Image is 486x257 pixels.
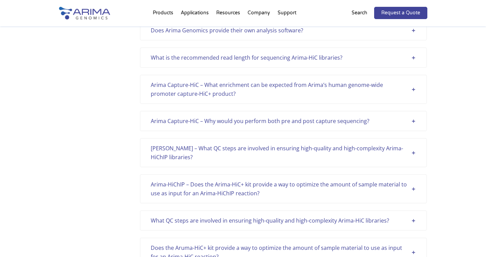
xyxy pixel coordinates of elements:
div: Arima-HiChIP – Does the Arima-HiC+ kit provide a way to optimize the amount of sample material to... [151,180,416,198]
p: Search [352,9,367,17]
a: Request a Quote [374,7,427,19]
div: What QC steps are involved in ensuring high-quality and high-complexity Arima-HiC libraries? [151,216,416,225]
div: Does Arima Genomics provide their own analysis software? [151,26,416,35]
div: [PERSON_NAME] – What QC steps are involved in ensuring high-quality and high-complexity Arima-HiC... [151,144,416,162]
div: What is the recommended read length for sequencing Arima-HiC libraries? [151,53,416,62]
img: Arima-Genomics-logo [59,7,110,19]
div: Arima Capture-HiC – What enrichment can be expected from Arima’s human genome-wide promoter captu... [151,80,416,98]
div: Arima Capture-HiC – Why would you perform both pre and post capture sequencing? [151,117,416,125]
